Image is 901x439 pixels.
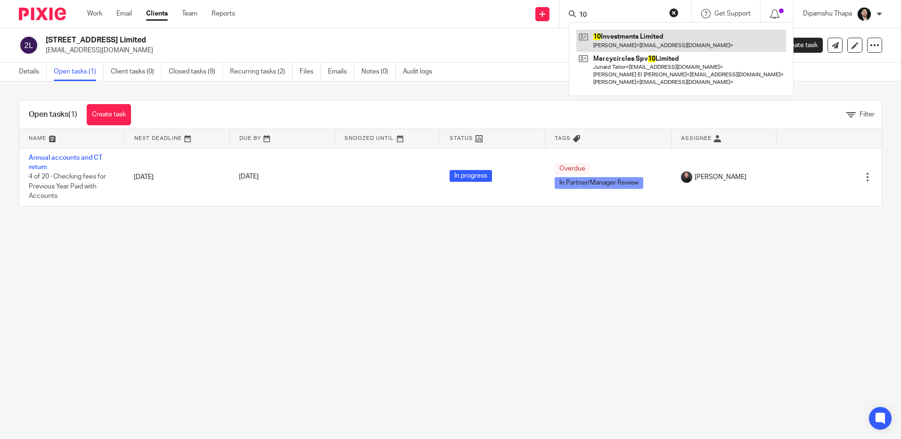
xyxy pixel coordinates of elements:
[669,8,679,17] button: Clear
[344,136,394,141] span: Snoozed Until
[29,154,102,171] a: Annual accounts and CT return
[361,63,396,81] a: Notes (0)
[19,35,39,55] img: svg%3E
[169,63,223,81] a: Closed tasks (9)
[403,63,439,81] a: Audit logs
[19,8,66,20] img: Pixie
[714,10,751,17] span: Get Support
[328,63,354,81] a: Emails
[695,172,746,182] span: [PERSON_NAME]
[116,9,132,18] a: Email
[29,173,106,199] span: 4 of 20 · Checking fees for Previous Year Paid with Accounts
[239,174,259,180] span: [DATE]
[860,111,875,118] span: Filter
[450,136,473,141] span: Status
[681,171,692,183] img: My%20Photo.jpg
[212,9,235,18] a: Reports
[146,9,168,18] a: Clients
[857,7,872,22] img: Dipamshu2.jpg
[300,63,321,81] a: Files
[46,46,754,55] p: [EMAIL_ADDRESS][DOMAIN_NAME]
[87,104,131,125] a: Create task
[54,63,104,81] a: Open tasks (1)
[230,63,293,81] a: Recurring tasks (2)
[46,35,612,45] h2: [STREET_ADDRESS] Limited
[29,110,77,120] h1: Open tasks
[68,111,77,118] span: (1)
[578,11,663,20] input: Search
[450,170,492,182] span: In progress
[182,9,197,18] a: Team
[19,63,47,81] a: Details
[111,63,162,81] a: Client tasks (0)
[555,177,643,189] span: In Partner/Manager Review
[555,136,571,141] span: Tags
[803,9,852,18] p: Dipamshu Thapa
[124,148,229,206] td: [DATE]
[555,163,590,175] span: Overdue
[87,9,102,18] a: Work
[768,38,823,53] a: Create task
